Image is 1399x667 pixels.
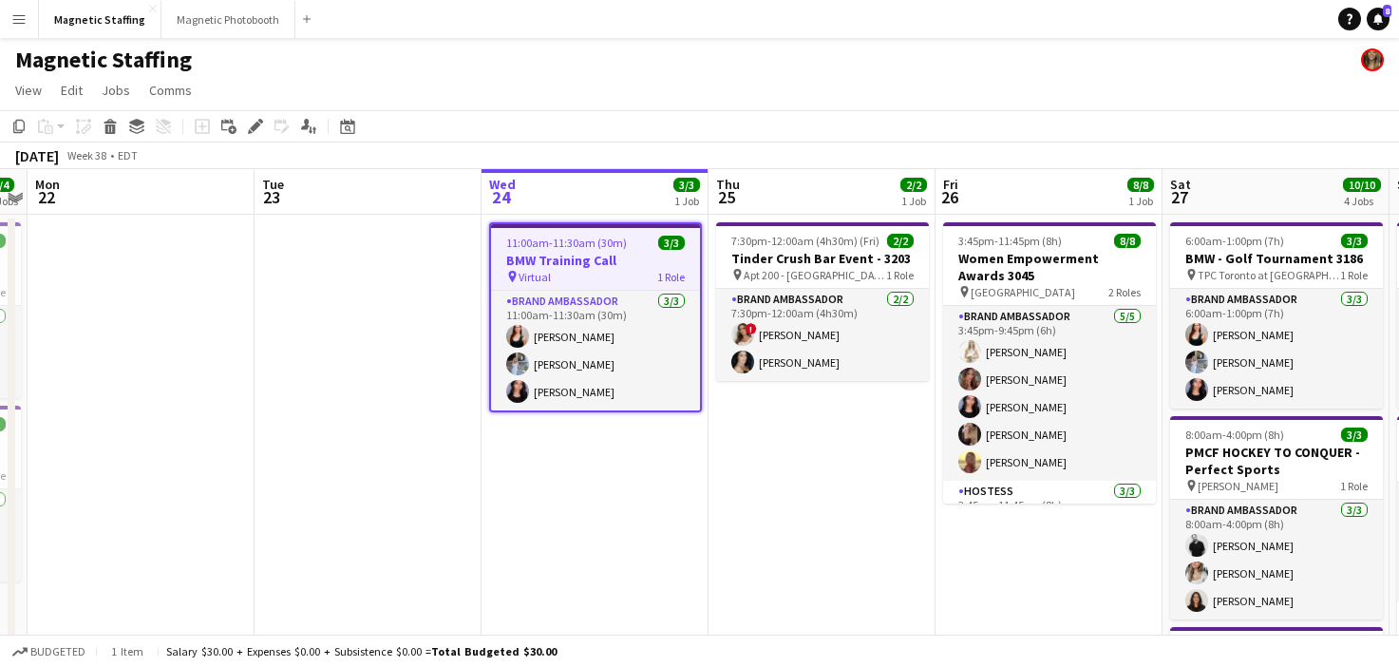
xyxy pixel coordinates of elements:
span: View [15,82,42,99]
span: Sat [1170,176,1191,193]
app-user-avatar: Bianca Fantauzzi [1361,48,1384,71]
div: 1 Job [674,194,699,208]
a: Edit [53,78,90,103]
app-card-role: Brand Ambassador5/53:45pm-9:45pm (6h)[PERSON_NAME][PERSON_NAME][PERSON_NAME][PERSON_NAME][PERSON_... [943,306,1156,481]
span: 3/3 [658,236,685,250]
h3: BMW Training Call [491,252,700,269]
h3: Tinder Crush Bar Event - 3203 [716,250,929,267]
span: [PERSON_NAME] [1198,479,1278,493]
span: Wed [489,176,516,193]
span: 22 [32,186,60,208]
app-card-role: Hostess3/33:45pm-11:45pm (8h) [943,481,1156,606]
span: Week 38 [63,148,110,162]
span: 7:30pm-12:00am (4h30m) (Fri) [731,234,879,248]
h1: Magnetic Staffing [15,46,192,74]
span: 11:00am-11:30am (30m) [506,236,627,250]
span: 3:45pm-11:45pm (8h) [958,234,1062,248]
span: Thu [716,176,740,193]
button: Budgeted [9,641,88,662]
div: EDT [118,148,138,162]
h3: Women Empowerment Awards 3045 [943,250,1156,284]
app-job-card: 6:00am-1:00pm (7h)3/3BMW - Golf Tournament 3186 TPC Toronto at [GEOGRAPHIC_DATA]1 RoleBrand Ambas... [1170,222,1383,409]
span: Budgeted [30,645,85,658]
span: Virtual [519,270,551,284]
a: View [8,78,49,103]
span: 8/8 [1114,234,1141,248]
span: Comms [149,82,192,99]
span: 8/8 [1127,178,1154,192]
app-job-card: 8:00am-4:00pm (8h)3/3PMCF HOCKEY TO CONQUER - Perfect Sports [PERSON_NAME]1 RoleBrand Ambassador3... [1170,416,1383,619]
div: 1 Job [901,194,926,208]
div: [DATE] [15,146,59,165]
span: 1 Role [1340,479,1368,493]
app-job-card: 7:30pm-12:00am (4h30m) (Fri)2/2Tinder Crush Bar Event - 3203 Apt 200 - [GEOGRAPHIC_DATA]1 RoleBra... [716,222,929,381]
app-card-role: Brand Ambassador2/27:30pm-12:00am (4h30m)![PERSON_NAME][PERSON_NAME] [716,289,929,381]
span: 1 Role [1340,268,1368,282]
span: 10/10 [1343,178,1381,192]
span: 3/3 [673,178,700,192]
a: Comms [142,78,199,103]
span: 6:00am-1:00pm (7h) [1185,234,1284,248]
app-card-role: Brand Ambassador3/38:00am-4:00pm (8h)[PERSON_NAME][PERSON_NAME][PERSON_NAME] [1170,500,1383,619]
span: 2/2 [900,178,927,192]
span: Mon [35,176,60,193]
a: 8 [1367,8,1390,30]
span: Edit [61,82,83,99]
span: Apt 200 - [GEOGRAPHIC_DATA] [744,268,886,282]
span: Jobs [102,82,130,99]
span: Fri [943,176,958,193]
span: 2 Roles [1108,285,1141,299]
app-card-role: Brand Ambassador3/36:00am-1:00pm (7h)[PERSON_NAME][PERSON_NAME][PERSON_NAME] [1170,289,1383,409]
div: 1 Job [1128,194,1153,208]
span: Tue [262,176,284,193]
span: 2/2 [887,234,914,248]
h3: BMW - Golf Tournament 3186 [1170,250,1383,267]
span: ! [746,323,757,334]
span: 25 [713,186,740,208]
app-job-card: 11:00am-11:30am (30m)3/3BMW Training Call Virtual1 RoleBrand Ambassador3/311:00am-11:30am (30m)[P... [489,222,702,412]
span: TPC Toronto at [GEOGRAPHIC_DATA] [1198,268,1340,282]
a: Jobs [94,78,138,103]
button: Magnetic Photobooth [161,1,295,38]
span: [GEOGRAPHIC_DATA] [971,285,1075,299]
span: 1 Role [886,268,914,282]
span: 1 Role [657,270,685,284]
span: 3/3 [1341,234,1368,248]
div: Salary $30.00 + Expenses $0.00 + Subsistence $0.00 = [166,644,557,658]
span: 1 item [104,644,150,658]
app-job-card: 3:45pm-11:45pm (8h)8/8Women Empowerment Awards 3045 [GEOGRAPHIC_DATA]2 RolesBrand Ambassador5/53:... [943,222,1156,504]
span: 3/3 [1341,428,1368,442]
span: 24 [486,186,516,208]
span: Total Budgeted $30.00 [431,644,557,658]
h3: PMCF HOCKEY TO CONQUER - Perfect Sports [1170,444,1383,478]
span: 8 [1383,5,1391,17]
app-card-role: Brand Ambassador3/311:00am-11:30am (30m)[PERSON_NAME][PERSON_NAME][PERSON_NAME] [491,291,700,410]
div: 4 Jobs [1344,194,1380,208]
button: Magnetic Staffing [39,1,161,38]
span: 27 [1167,186,1191,208]
span: 23 [259,186,284,208]
span: 8:00am-4:00pm (8h) [1185,428,1284,442]
span: 26 [940,186,958,208]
